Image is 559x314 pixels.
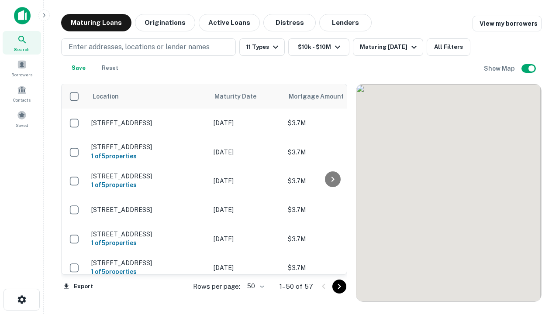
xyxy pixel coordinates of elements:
p: $3.7M [288,118,375,128]
a: Search [3,31,41,55]
a: Borrowers [3,56,41,80]
p: [STREET_ADDRESS] [91,143,205,151]
span: Location [92,91,119,102]
p: [STREET_ADDRESS] [91,259,205,267]
a: Contacts [3,82,41,105]
a: Saved [3,107,41,130]
span: Saved [16,122,28,129]
p: [STREET_ADDRESS] [91,172,205,180]
span: Search [14,46,30,53]
button: Maturing Loans [61,14,131,31]
h6: 1 of 5 properties [91,267,205,276]
p: $3.7M [288,205,375,215]
p: [STREET_ADDRESS] [91,206,205,214]
th: Maturity Date [209,84,283,109]
p: [DATE] [214,118,279,128]
button: Go to next page [332,280,346,294]
p: [STREET_ADDRESS] [91,230,205,238]
p: [DATE] [214,147,279,157]
button: $10k - $10M [288,38,349,56]
button: Reset [96,59,124,77]
span: Mortgage Amount [289,91,355,102]
div: 50 [244,280,266,293]
p: Enter addresses, locations or lender names [69,42,210,52]
p: $3.7M [288,176,375,186]
button: Save your search to get updates of matches that match your search criteria. [65,59,93,77]
button: 11 Types [239,38,285,56]
img: capitalize-icon.png [14,7,31,24]
p: $3.7M [288,234,375,244]
button: Export [61,280,95,293]
p: 1–50 of 57 [279,281,313,292]
p: [DATE] [214,234,279,244]
p: Rows per page: [193,281,240,292]
span: Contacts [13,96,31,103]
p: $3.7M [288,147,375,157]
p: [STREET_ADDRESS] [91,119,205,127]
iframe: Chat Widget [515,244,559,286]
button: All Filters [427,38,470,56]
button: Enter addresses, locations or lender names [61,38,236,56]
button: Maturing [DATE] [353,38,423,56]
button: Originations [135,14,195,31]
th: Mortgage Amount [283,84,380,109]
p: [DATE] [214,263,279,273]
span: Borrowers [11,71,32,78]
a: View my borrowers [473,16,542,31]
p: [DATE] [214,176,279,186]
h6: 1 of 5 properties [91,238,205,248]
div: Maturing [DATE] [360,42,419,52]
button: Active Loans [199,14,260,31]
th: Location [87,84,209,109]
h6: 1 of 5 properties [91,151,205,161]
h6: Show Map [484,64,516,73]
div: 0 0 [356,84,541,301]
span: Maturity Date [214,91,268,102]
p: [DATE] [214,205,279,215]
button: Distress [263,14,316,31]
h6: 1 of 5 properties [91,180,205,190]
button: Lenders [319,14,372,31]
p: $3.7M [288,263,375,273]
